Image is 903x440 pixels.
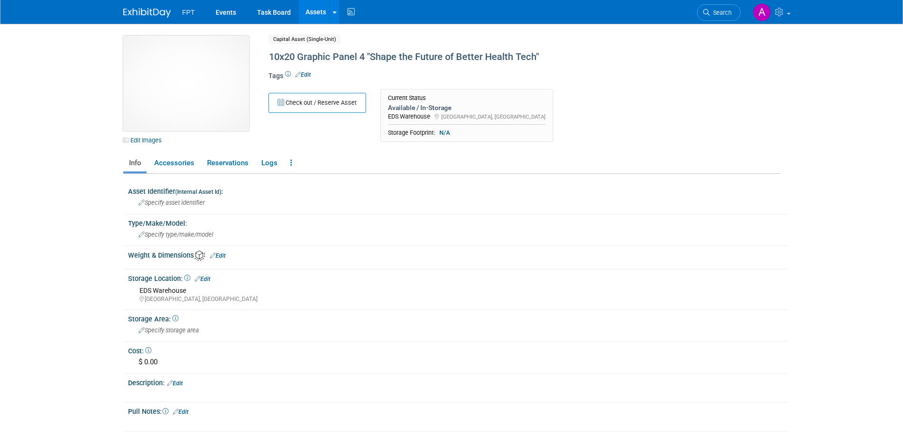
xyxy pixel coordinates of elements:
[266,49,702,66] div: 10x20 Graphic Panel 4 "Shape the Future of Better Health Tech"
[175,189,221,195] small: (Internal Asset Id)
[139,287,186,294] span: EDS Warehouse
[139,295,780,303] div: [GEOGRAPHIC_DATA], [GEOGRAPHIC_DATA]
[128,271,787,284] div: Storage Location:
[173,409,189,415] a: Edit
[149,155,199,171] a: Accessories
[128,248,787,261] div: Weight & Dimensions
[710,9,732,16] span: Search
[256,155,283,171] a: Logs
[201,155,254,171] a: Reservations
[388,103,546,112] div: Available / In-Storage
[128,404,787,417] div: Pull Notes:
[123,8,171,18] img: ExhibitDay
[128,344,787,356] div: Cost:
[268,71,702,87] div: Tags
[195,276,210,282] a: Edit
[182,9,195,16] span: FPT
[268,34,341,44] span: Capital Asset (Single-Unit)
[123,134,166,146] a: Edit Images
[195,250,205,261] img: Asset Weight and Dimensions
[135,355,780,370] div: $ 0.00
[128,315,179,323] span: Storage Area:
[388,94,546,102] div: Current Status
[697,4,741,21] a: Search
[128,376,787,388] div: Description:
[437,129,453,137] span: N/A
[388,129,546,137] div: Storage Footprint:
[123,155,147,171] a: Info
[295,71,311,78] a: Edit
[388,113,430,120] span: EDS Warehouse
[753,3,771,21] img: Ayanna Grady
[167,380,183,387] a: Edit
[139,231,213,238] span: Specify type/make/model
[139,327,199,334] span: Specify storage area
[441,113,546,120] span: [GEOGRAPHIC_DATA], [GEOGRAPHIC_DATA]
[268,93,366,113] button: Check out / Reserve Asset
[123,36,249,131] img: View Images
[210,252,226,259] a: Edit
[128,184,787,196] div: Asset Identifier :
[139,199,205,206] span: Specify asset identifier
[128,216,787,228] div: Type/Make/Model:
